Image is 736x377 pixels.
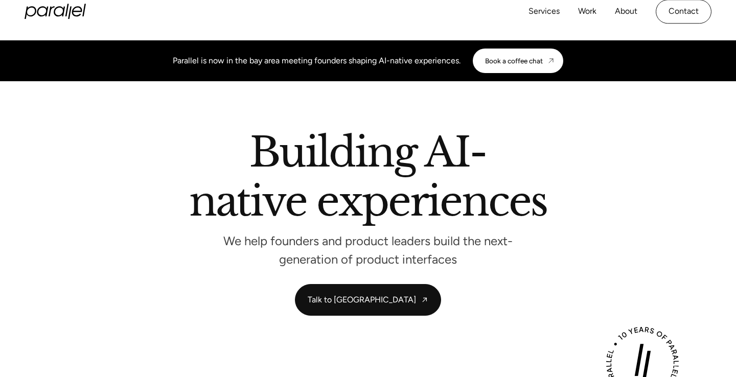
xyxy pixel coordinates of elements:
[615,4,637,19] a: About
[77,132,659,226] h2: Building AI-native experiences
[578,4,596,19] a: Work
[215,237,521,264] p: We help founders and product leaders build the next-generation of product interfaces
[173,55,461,67] div: Parallel is now in the bay area meeting founders shaping AI-native experiences.
[547,57,555,65] img: CTA arrow image
[473,49,563,73] a: Book a coffee chat
[25,4,86,19] a: home
[485,57,543,65] div: Book a coffee chat
[528,4,560,19] a: Services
